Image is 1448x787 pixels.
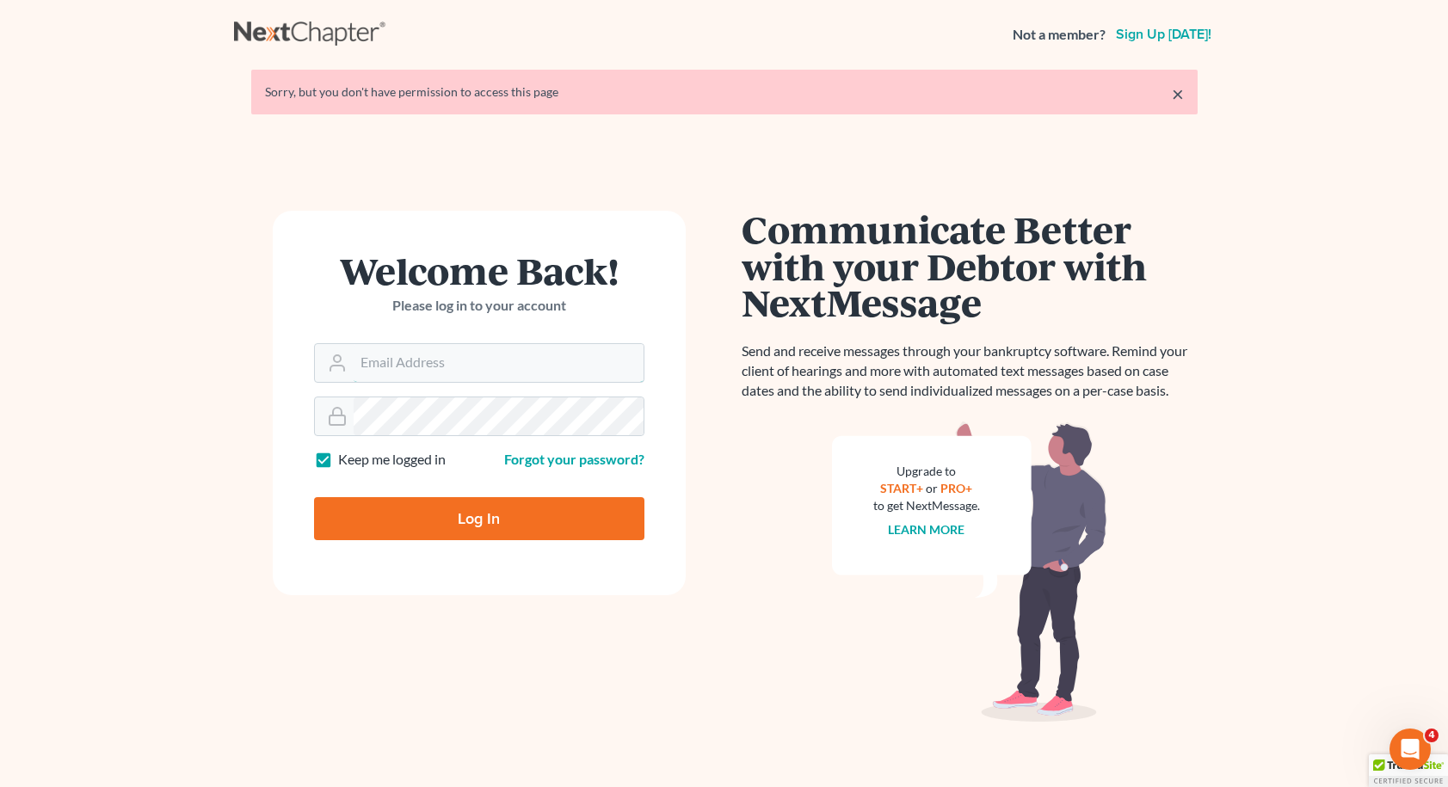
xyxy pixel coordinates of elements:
[926,481,938,495] span: or
[1013,25,1106,45] strong: Not a member?
[1369,754,1448,787] div: TrustedSite Certified
[338,450,446,470] label: Keep me logged in
[888,522,964,537] a: Learn more
[314,296,644,316] p: Please log in to your account
[742,341,1198,401] p: Send and receive messages through your bankruptcy software. Remind your client of hearings and mo...
[1389,729,1431,770] iframe: Intercom live chat
[880,481,923,495] a: START+
[354,344,644,382] input: Email Address
[1112,28,1215,41] a: Sign up [DATE]!
[1425,729,1439,742] span: 4
[314,497,644,540] input: Log In
[873,497,980,514] div: to get NextMessage.
[940,481,972,495] a: PRO+
[314,252,644,289] h1: Welcome Back!
[832,421,1107,722] img: nextmessage_bg-59042aed3d76b12b5cd301f8e5b87938c9018125f34e5fa2b7a6b67550977c72.svg
[873,463,980,480] div: Upgrade to
[265,83,1184,101] div: Sorry, but you don't have permission to access this page
[742,211,1198,321] h1: Communicate Better with your Debtor with NextMessage
[504,451,644,467] a: Forgot your password?
[1172,83,1184,104] a: ×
